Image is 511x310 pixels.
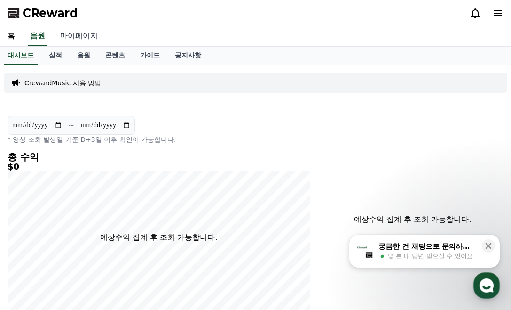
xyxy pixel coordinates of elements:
[3,232,62,255] a: 홈
[68,120,74,131] p: ~
[24,78,101,88] a: CrewardMusic 사용 방법
[345,214,481,225] p: 예상수익 집계 후 조회 가능합니다.
[145,246,157,253] span: 설정
[8,152,310,162] h4: 총 수익
[86,246,97,254] span: 대화
[4,47,38,65] a: 대시보드
[8,162,310,171] h5: $0
[28,26,47,46] a: 음원
[53,26,105,46] a: 마이페이지
[100,232,217,243] p: 예상수익 집계 후 조회 가능합니다.
[41,47,70,65] a: 실적
[23,6,78,21] span: CReward
[62,232,121,255] a: 대화
[30,246,35,253] span: 홈
[121,232,181,255] a: 설정
[70,47,98,65] a: 음원
[133,47,167,65] a: 가이드
[8,135,310,144] p: * 영상 조회 발생일 기준 D+3일 이후 확인이 가능합니다.
[167,47,209,65] a: 공지사항
[8,6,78,21] a: CReward
[98,47,133,65] a: 콘텐츠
